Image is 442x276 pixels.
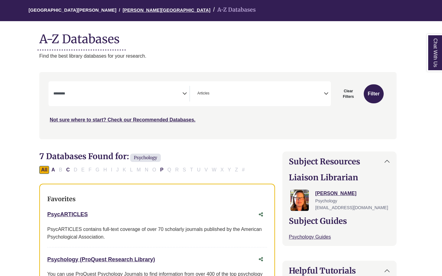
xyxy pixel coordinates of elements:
span: [EMAIL_ADDRESS][DOMAIN_NAME] [315,205,388,210]
div: PsycARTICLES contains full-text coverage of over 70 scholarly journals published by the American ... [47,225,267,241]
button: Filter Results P [158,166,165,174]
button: Subject Resources [283,152,396,171]
h2: Liaison Librarian [289,173,390,182]
textarea: Search [211,92,213,97]
li: A-Z Databases [211,6,256,14]
button: Filter Results C [64,166,72,174]
textarea: Search [53,92,182,97]
a: [GEOGRAPHIC_DATA][PERSON_NAME] [29,6,116,13]
button: All [39,166,49,174]
li: Articles [195,90,209,96]
span: Psychology [315,198,337,203]
div: Alpha-list to filter by first letter of database name [39,167,247,172]
a: Not sure where to start? Check our Recommended Databases. [50,117,196,122]
button: Submit for Search Results [364,84,384,103]
a: [PERSON_NAME][GEOGRAPHIC_DATA] [122,6,210,13]
h2: Subject Guides [289,216,390,226]
h1: A-Z Databases [39,27,397,46]
nav: Search filters [39,72,397,139]
a: [PERSON_NAME] [315,191,356,196]
span: Articles [197,90,209,96]
a: PsycARTICLES [47,211,88,217]
button: Share this database [255,254,267,265]
p: Find the best library databases for your research. [39,52,397,60]
button: Share this database [255,209,267,220]
h3: Favorites [47,195,267,203]
a: Psychology Guides [289,234,331,240]
span: 7 Databases Found for: [39,151,129,161]
a: Psychology (ProQuest Research Library) [47,256,155,263]
img: Jessica Moore [290,190,309,211]
span: Psychology [130,154,161,162]
button: Clear Filters [335,84,362,103]
button: Filter Results A [49,166,57,174]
